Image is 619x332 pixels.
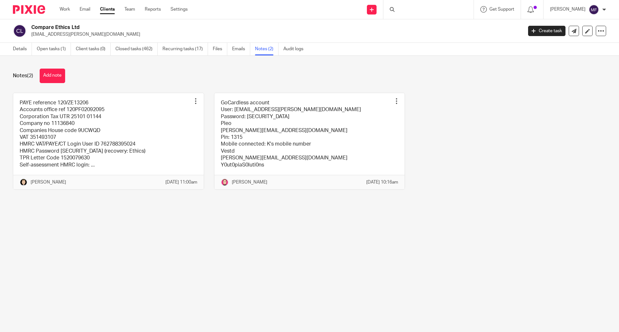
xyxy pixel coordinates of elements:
img: svg%3E [589,5,599,15]
a: Audit logs [283,43,308,55]
a: Client tasks (0) [76,43,111,55]
h2: Compare Ethics Ltd [31,24,421,31]
a: Details [13,43,32,55]
p: [DATE] 11:00am [165,179,197,185]
img: Pixie [13,5,45,14]
a: Work [60,6,70,13]
a: Emails [232,43,250,55]
p: [DATE] 10:16am [366,179,398,185]
img: Bradley%20-%20Pink.png [221,178,229,186]
a: Open tasks (1) [37,43,71,55]
img: svg%3E [13,24,26,38]
span: (2) [27,73,33,78]
img: DavidBlack.format_png.resize_200x.png [20,178,27,186]
h1: Notes [13,72,33,79]
a: Team [124,6,135,13]
a: Files [213,43,227,55]
a: Reports [145,6,161,13]
p: [PERSON_NAME] [550,6,585,13]
p: [EMAIL_ADDRESS][PERSON_NAME][DOMAIN_NAME] [31,31,518,38]
a: Clients [100,6,115,13]
a: Closed tasks (462) [115,43,158,55]
p: [PERSON_NAME] [31,179,66,185]
a: Notes (2) [255,43,279,55]
button: Add note [40,69,65,83]
p: [PERSON_NAME] [232,179,267,185]
a: Recurring tasks (17) [162,43,208,55]
a: Settings [171,6,188,13]
span: Get Support [489,7,514,12]
a: Create task [528,26,565,36]
a: Email [80,6,90,13]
